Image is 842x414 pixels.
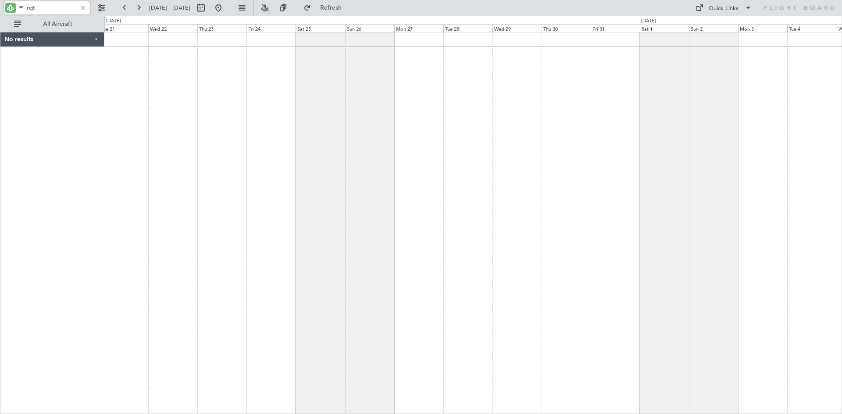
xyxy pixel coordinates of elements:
div: Mon 3 [738,24,787,32]
div: [DATE] [641,18,656,25]
div: [DATE] [106,18,121,25]
button: Quick Links [691,1,756,15]
div: Fri 24 [246,24,296,32]
div: Quick Links [709,4,739,13]
div: Fri 31 [591,24,640,32]
div: Tue 4 [787,24,836,32]
div: Mon 27 [394,24,443,32]
button: Refresh [300,1,352,15]
div: Sat 1 [640,24,689,32]
span: [DATE] - [DATE] [149,4,190,12]
div: Sun 2 [689,24,738,32]
input: A/C (Reg. or Type) [27,1,77,14]
button: All Aircraft [10,17,95,31]
div: Sun 26 [345,24,394,32]
div: Tue 21 [99,24,148,32]
div: Thu 23 [197,24,246,32]
div: Wed 29 [492,24,542,32]
span: Refresh [313,5,350,11]
div: Wed 22 [148,24,197,32]
div: Tue 28 [443,24,492,32]
span: All Aircraft [23,21,93,27]
div: Thu 30 [542,24,591,32]
div: Sat 25 [296,24,345,32]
